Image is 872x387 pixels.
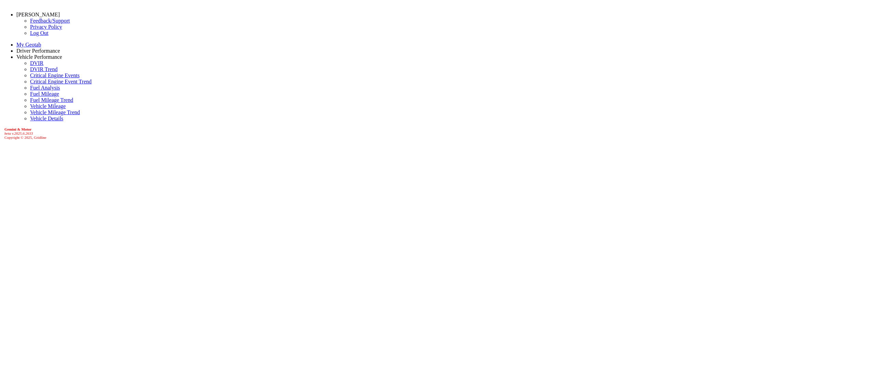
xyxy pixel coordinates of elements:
[30,72,80,78] a: Critical Engine Events
[30,91,59,97] a: Fuel Mileage
[16,12,60,17] a: [PERSON_NAME]
[30,116,63,121] a: Vehicle Details
[4,127,869,139] div: Copyright © 2025, Gridline
[30,66,57,72] a: DVIR Trend
[4,127,31,131] b: Gemini & Motor
[30,97,73,103] a: Fuel Mileage Trend
[4,131,33,135] i: beta v.2025.6.2633
[30,30,49,36] a: Log Out
[16,54,62,60] a: Vehicle Performance
[30,18,70,24] a: Feedback/Support
[30,24,62,30] a: Privacy Policy
[16,42,41,48] a: My Geotab
[30,79,92,84] a: Critical Engine Event Trend
[30,85,60,91] a: Fuel Analysis
[30,60,43,66] a: DVIR
[30,109,80,115] a: Vehicle Mileage Trend
[16,48,60,54] a: Driver Performance
[30,103,66,109] a: Vehicle Mileage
